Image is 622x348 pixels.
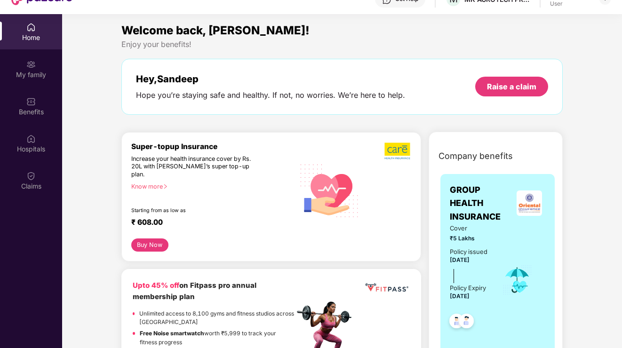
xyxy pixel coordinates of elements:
[450,234,489,243] span: ₹5 Lakhs
[136,73,405,85] div: Hey, Sandeep
[26,171,36,181] img: svg+xml;base64,PHN2ZyBpZD0iQ2xhaW0iIHhtbG5zPSJodHRwOi8vd3d3LnczLm9yZy8yMDAwL3N2ZyIgd2lkdGg9IjIwIi...
[139,309,294,327] p: Unlimited access to 8,100 gyms and fitness studios across [GEOGRAPHIC_DATA]
[131,218,285,229] div: ₹ 608.00
[364,280,410,295] img: fppp.png
[131,207,255,214] div: Starting from as low as
[517,190,542,216] img: insurerLogo
[121,24,310,37] span: Welcome back, [PERSON_NAME]!
[131,238,168,252] button: Buy Now
[140,330,204,337] strong: Free Noise smartwatch
[450,283,486,293] div: Policy Expiry
[133,281,179,290] b: Upto 45% off
[450,247,487,256] div: Policy issued
[163,184,168,189] span: right
[487,81,536,92] div: Raise a claim
[131,183,289,190] div: Know more
[384,142,411,160] img: b5dec4f62d2307b9de63beb79f102df3.png
[131,142,295,151] div: Super-topup Insurance
[131,155,254,179] div: Increase your health insurance cover by Rs. 20L with [PERSON_NAME]’s super top-up plan.
[136,90,405,100] div: Hope you’re staying safe and healthy. If not, no worries. We’re here to help.
[26,97,36,106] img: svg+xml;base64,PHN2ZyBpZD0iQmVuZWZpdHMiIHhtbG5zPSJodHRwOi8vd3d3LnczLm9yZy8yMDAwL3N2ZyIgd2lkdGg9Ij...
[140,329,295,347] p: worth ₹5,999 to track your fitness progress
[450,256,470,263] span: [DATE]
[502,264,533,295] img: icon
[450,223,489,233] span: Cover
[121,40,563,49] div: Enjoy your benefits!
[26,134,36,143] img: svg+xml;base64,PHN2ZyBpZD0iSG9zcGl0YWxzIiB4bWxucz0iaHR0cDovL3d3dy53My5vcmcvMjAwMC9zdmciIHdpZHRoPS...
[439,150,513,163] span: Company benefits
[295,155,365,226] img: svg+xml;base64,PHN2ZyB4bWxucz0iaHR0cDovL3d3dy53My5vcmcvMjAwMC9zdmciIHhtbG5zOnhsaW5rPSJodHRwOi8vd3...
[445,311,468,334] img: svg+xml;base64,PHN2ZyB4bWxucz0iaHR0cDovL3d3dy53My5vcmcvMjAwMC9zdmciIHdpZHRoPSI0OC45NDMiIGhlaWdodD...
[26,60,36,69] img: svg+xml;base64,PHN2ZyB3aWR0aD0iMjAiIGhlaWdodD0iMjAiIHZpZXdCb3g9IjAgMCAyMCAyMCIgZmlsbD0ibm9uZSIgeG...
[450,183,513,223] span: GROUP HEALTH INSURANCE
[26,23,36,32] img: svg+xml;base64,PHN2ZyBpZD0iSG9tZSIgeG1sbnM9Imh0dHA6Ly93d3cudzMub3JnLzIwMDAvc3ZnIiB3aWR0aD0iMjAiIG...
[133,281,256,301] b: on Fitpass pro annual membership plan
[455,311,478,334] img: svg+xml;base64,PHN2ZyB4bWxucz0iaHR0cDovL3d3dy53My5vcmcvMjAwMC9zdmciIHdpZHRoPSI0OC45NDMiIGhlaWdodD...
[450,293,470,300] span: [DATE]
